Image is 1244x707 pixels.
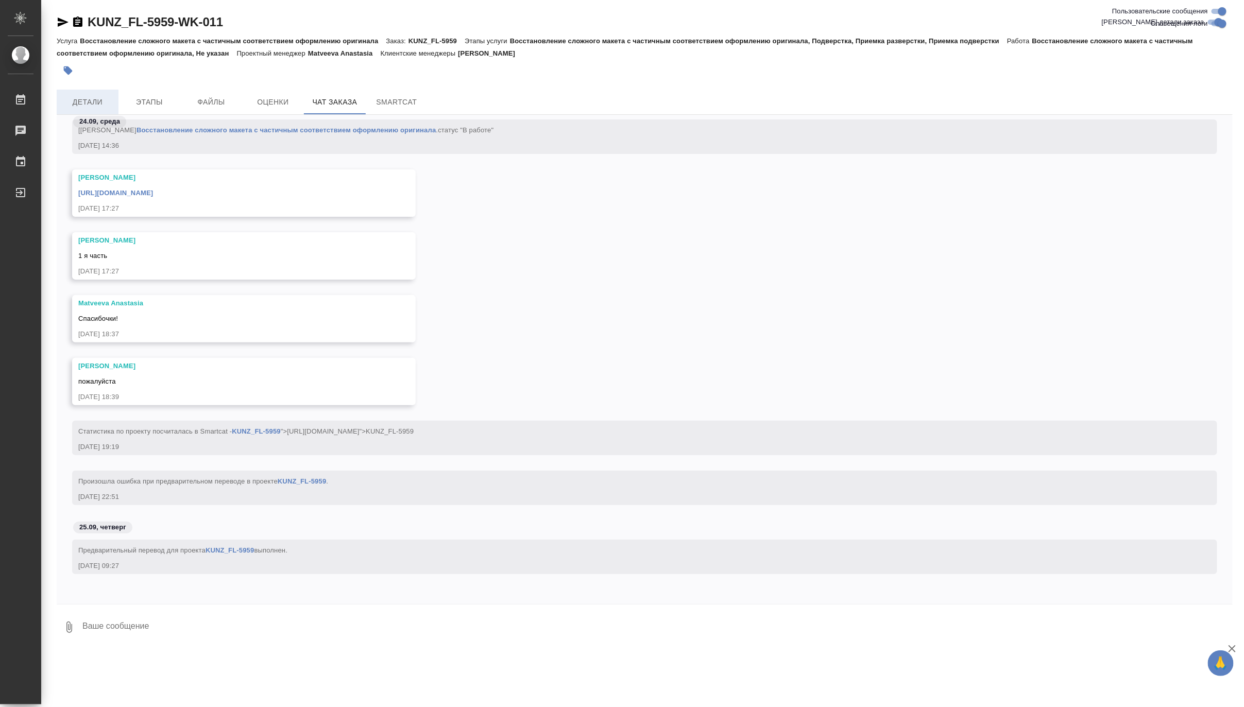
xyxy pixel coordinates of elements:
[1102,17,1204,27] span: [PERSON_NAME] детали заказа
[78,492,1181,502] div: [DATE] 22:51
[78,173,380,183] div: [PERSON_NAME]
[78,377,116,385] span: пожалуйста
[308,49,381,57] p: Matveeva Anastasia
[232,427,281,435] a: KUNZ_FL-5959
[79,116,120,127] p: 24.09, среда
[237,49,308,57] p: Проектный менеджер
[1212,652,1230,674] span: 🙏
[408,37,465,45] p: KUNZ_FL-5959
[125,96,174,109] span: Этапы
[57,59,79,82] button: Добавить тэг
[1112,6,1208,16] span: Пользовательские сообщения
[78,442,1181,452] div: [DATE] 19:19
[248,96,298,109] span: Оценки
[458,49,523,57] p: [PERSON_NAME]
[78,189,153,197] a: [URL][DOMAIN_NAME]
[310,96,360,109] span: Чат заказа
[63,96,112,109] span: Детали
[88,15,223,29] a: KUNZ_FL-5959-WK-011
[78,235,380,246] div: [PERSON_NAME]
[57,16,69,28] button: Скопировать ссылку для ЯМессенджера
[79,522,126,532] p: 25.09, четверг
[78,561,1181,571] div: [DATE] 09:27
[78,329,380,339] div: [DATE] 18:37
[386,37,408,45] p: Заказ:
[372,96,421,109] span: SmartCat
[78,546,287,554] span: Предварительный перевод для проекта выполнен.
[78,477,328,485] span: Произошла ошибка при предварительном переводе в проекте .
[510,37,1007,45] p: Восстановление сложного макета с частичным соответствием оформлению оригинала, Подверстка, Приемк...
[78,252,107,260] span: 1 я часть
[78,266,380,277] div: [DATE] 17:27
[57,37,80,45] p: Услуга
[381,49,458,57] p: Клиентские менеджеры
[465,37,510,45] p: Этапы услуги
[1151,19,1208,29] span: Оповещения-логи
[80,37,386,45] p: Восстановление сложного макета с частичным соответствием оформлению оригинала
[78,298,380,308] div: Matveeva Anastasia
[278,477,327,485] a: KUNZ_FL-5959
[72,16,84,28] button: Скопировать ссылку
[78,427,414,435] span: Cтатистика по проекту посчиталась в Smartcat - ">[URL][DOMAIN_NAME]">KUNZ_FL-5959
[78,392,380,402] div: [DATE] 18:39
[186,96,236,109] span: Файлы
[78,361,380,371] div: [PERSON_NAME]
[1208,650,1234,676] button: 🙏
[78,203,380,214] div: [DATE] 17:27
[206,546,254,554] a: KUNZ_FL-5959
[1007,37,1032,45] p: Работа
[78,141,1181,151] div: [DATE] 14:36
[78,315,118,322] span: Спасибочки!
